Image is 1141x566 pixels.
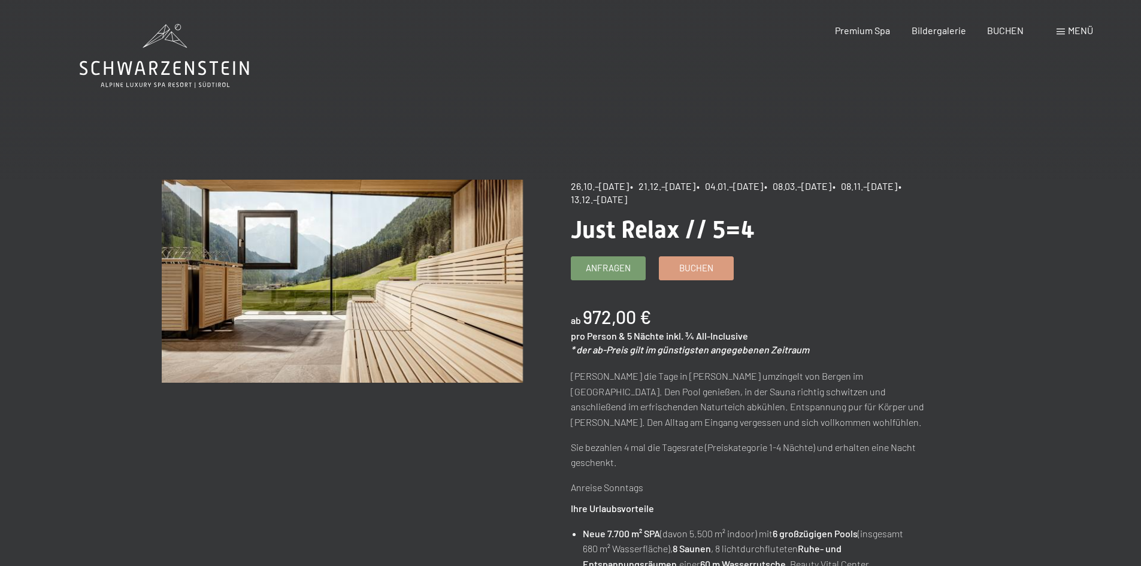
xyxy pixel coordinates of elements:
span: 26.10.–[DATE] [571,180,629,192]
span: ab [571,314,581,326]
span: Menü [1068,25,1093,36]
em: * der ab-Preis gilt im günstigsten angegebenen Zeitraum [571,344,809,355]
a: Bildergalerie [912,25,966,36]
strong: 8 Saunen [673,543,711,554]
a: BUCHEN [987,25,1024,36]
span: • 04.01.–[DATE] [697,180,763,192]
a: Buchen [659,257,733,280]
img: Just Relax // 5=4 [162,180,523,383]
span: Buchen [679,262,713,274]
p: Sie bezahlen 4 mal die Tagesrate (Preiskategorie 1-4 Nächte) und erhalten eine Nacht geschenkt. [571,440,932,470]
p: Anreise Sonntags [571,480,932,495]
p: [PERSON_NAME] die Tage in [PERSON_NAME] umzingelt von Bergen im [GEOGRAPHIC_DATA]. Den Pool genie... [571,368,932,429]
span: Anfragen [586,262,631,274]
a: Anfragen [571,257,645,280]
strong: Neue 7.700 m² SPA [583,528,660,539]
span: 5 Nächte [627,330,664,341]
span: • 08.03.–[DATE] [764,180,831,192]
strong: Ihre Urlaubsvorteile [571,503,654,514]
span: pro Person & [571,330,625,341]
span: inkl. ¾ All-Inclusive [666,330,748,341]
b: 972,00 € [583,306,651,328]
span: • 21.12.–[DATE] [630,180,695,192]
span: • 08.11.–[DATE] [833,180,897,192]
a: Premium Spa [835,25,890,36]
span: Just Relax // 5=4 [571,216,755,244]
strong: 6 großzügigen Pools [773,528,858,539]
